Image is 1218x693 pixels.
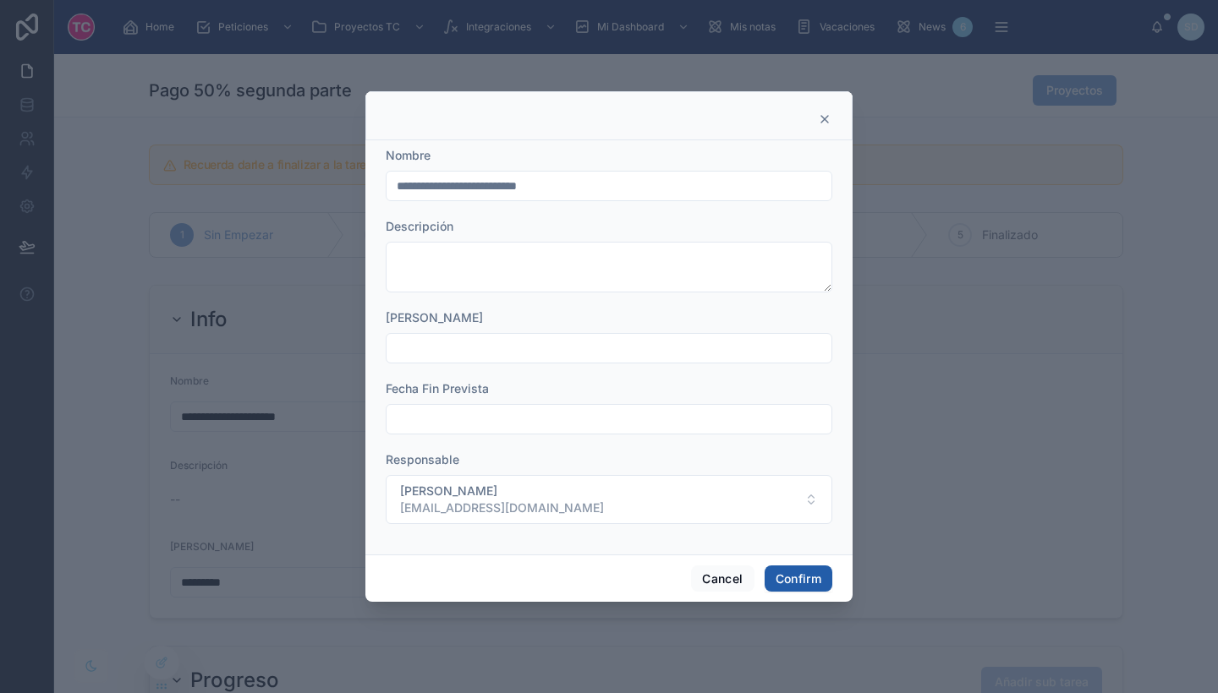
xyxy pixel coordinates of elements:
span: [EMAIL_ADDRESS][DOMAIN_NAME] [400,499,604,516]
span: Fecha Fin Prevista [386,381,489,396]
span: [PERSON_NAME] [386,310,483,325]
span: Responsable [386,452,459,467]
button: Confirm [765,565,832,592]
button: Cancel [691,565,754,592]
span: [PERSON_NAME] [400,483,604,499]
span: Descripción [386,219,453,233]
span: Nombre [386,148,431,162]
button: Select Button [386,475,832,524]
